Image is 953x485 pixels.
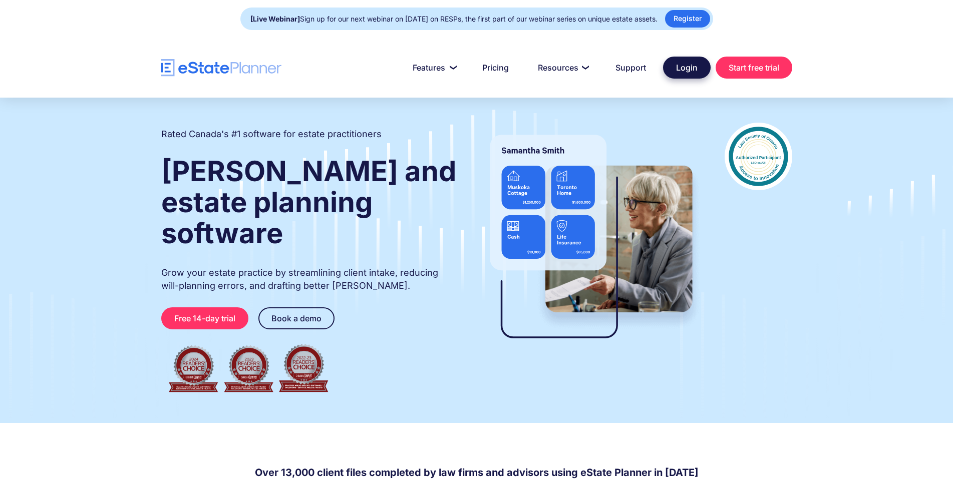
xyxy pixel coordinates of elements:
[663,57,711,79] a: Login
[250,15,300,23] strong: [Live Webinar]
[255,465,699,479] h4: Over 13,000 client files completed by law firms and advisors using eState Planner in [DATE]
[526,58,598,78] a: Resources
[470,58,521,78] a: Pricing
[161,154,456,250] strong: [PERSON_NAME] and estate planning software
[258,307,335,329] a: Book a demo
[250,12,658,26] div: Sign up for our next webinar on [DATE] on RESPs, the first part of our webinar series on unique e...
[401,58,465,78] a: Features
[161,266,458,292] p: Grow your estate practice by streamlining client intake, reducing will-planning errors, and draft...
[716,57,792,79] a: Start free trial
[161,307,248,329] a: Free 14-day trial
[478,123,705,358] img: estate planner showing wills to their clients, using eState Planner, a leading estate planning so...
[665,10,710,28] a: Register
[161,128,382,141] h2: Rated Canada's #1 software for estate practitioners
[161,59,281,77] a: home
[603,58,658,78] a: Support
